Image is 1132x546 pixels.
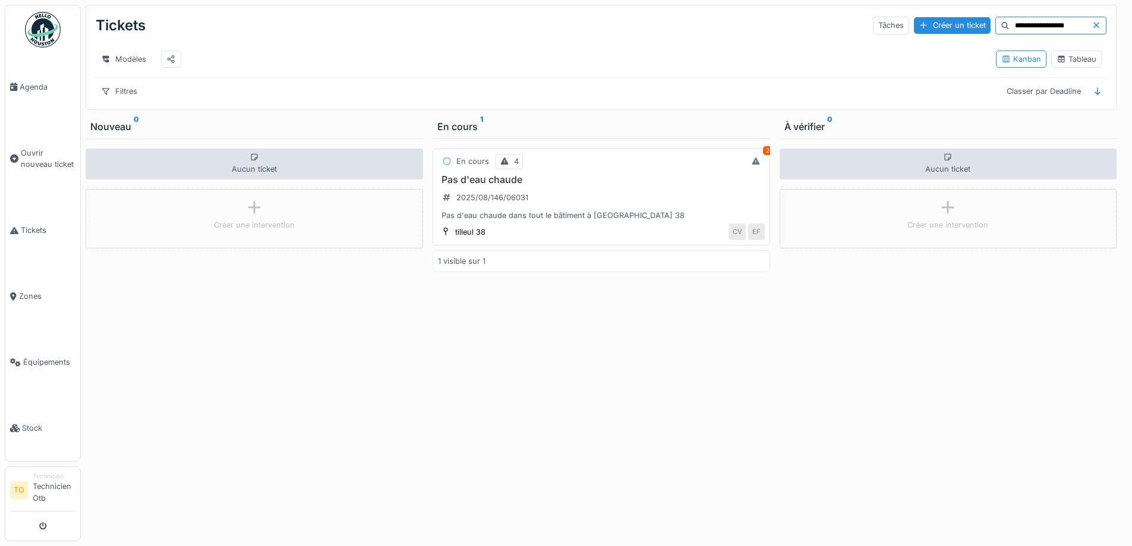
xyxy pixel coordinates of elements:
[20,81,75,93] span: Agenda
[5,263,80,329] a: Zones
[514,156,519,167] div: 4
[907,219,988,231] div: Créer une intervention
[25,12,61,48] img: Badge_color-CXgf-gQk.svg
[19,291,75,302] span: Zones
[22,422,75,434] span: Stock
[96,83,143,100] div: Filtres
[33,472,75,509] li: Technicien Otb
[1057,53,1096,65] div: Tableau
[438,255,485,267] div: 1 visible sur 1
[5,395,80,461] a: Stock
[784,119,1112,134] div: À vérifier
[780,149,1117,179] div: Aucun ticket
[33,472,75,481] div: Technicien
[914,17,991,33] div: Créer un ticket
[438,210,765,221] div: Pas d'eau chaude dans tout le bâtiment à [GEOGRAPHIC_DATA] 38
[134,119,139,134] sup: 0
[90,119,418,134] div: Nouveau
[21,225,75,236] span: Tickets
[214,219,295,231] div: Créer une intervention
[10,481,28,499] li: TO
[873,17,909,34] div: Tâches
[827,119,833,134] sup: 0
[729,223,746,240] div: CV
[455,226,485,238] div: tilleul 38
[5,54,80,120] a: Agenda
[480,119,483,134] sup: 1
[437,119,765,134] div: En cours
[1001,53,1041,65] div: Kanban
[1001,83,1086,100] div: Classer par Deadline
[5,197,80,263] a: Tickets
[456,156,489,167] div: En cours
[438,174,765,185] h3: Pas d'eau chaude
[21,147,75,170] span: Ouvrir nouveau ticket
[23,356,75,368] span: Équipements
[5,329,80,395] a: Équipements
[96,10,146,41] div: Tickets
[763,146,772,155] div: 2
[10,472,75,512] a: TO TechnicienTechnicien Otb
[86,149,423,179] div: Aucun ticket
[456,192,528,203] div: 2025/08/146/06031
[96,51,152,68] div: Modèles
[5,120,80,197] a: Ouvrir nouveau ticket
[748,223,765,240] div: EF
